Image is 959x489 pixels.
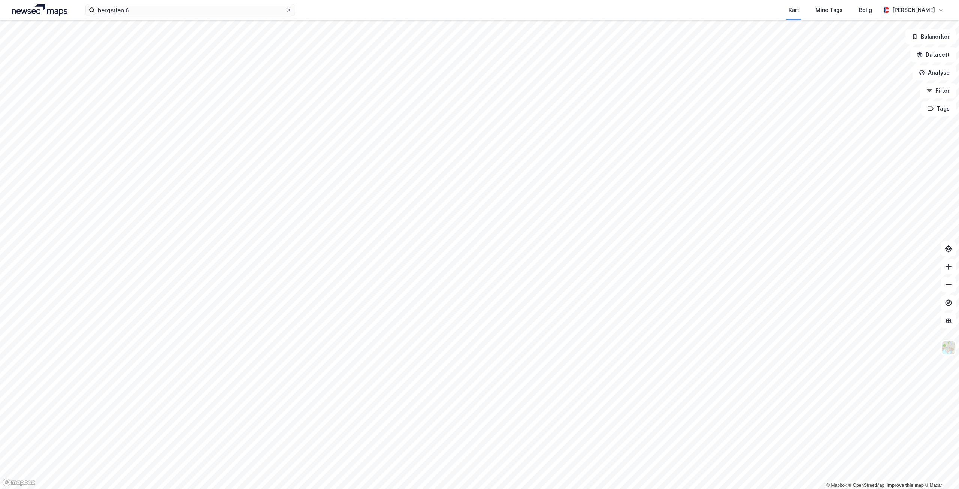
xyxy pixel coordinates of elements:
[921,101,956,116] button: Tags
[910,47,956,62] button: Datasett
[887,483,924,488] a: Improve this map
[12,4,67,16] img: logo.a4113a55bc3d86da70a041830d287a7e.svg
[922,453,959,489] iframe: Chat Widget
[920,83,956,98] button: Filter
[913,65,956,80] button: Analyse
[941,341,956,355] img: Z
[2,478,35,487] a: Mapbox homepage
[816,6,842,15] div: Mine Tags
[905,29,956,44] button: Bokmerker
[859,6,872,15] div: Bolig
[95,4,286,16] input: Søk på adresse, matrikkel, gårdeiere, leietakere eller personer
[892,6,935,15] div: [PERSON_NAME]
[848,483,885,488] a: OpenStreetMap
[826,483,847,488] a: Mapbox
[922,453,959,489] div: Kontrollprogram for chat
[789,6,799,15] div: Kart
